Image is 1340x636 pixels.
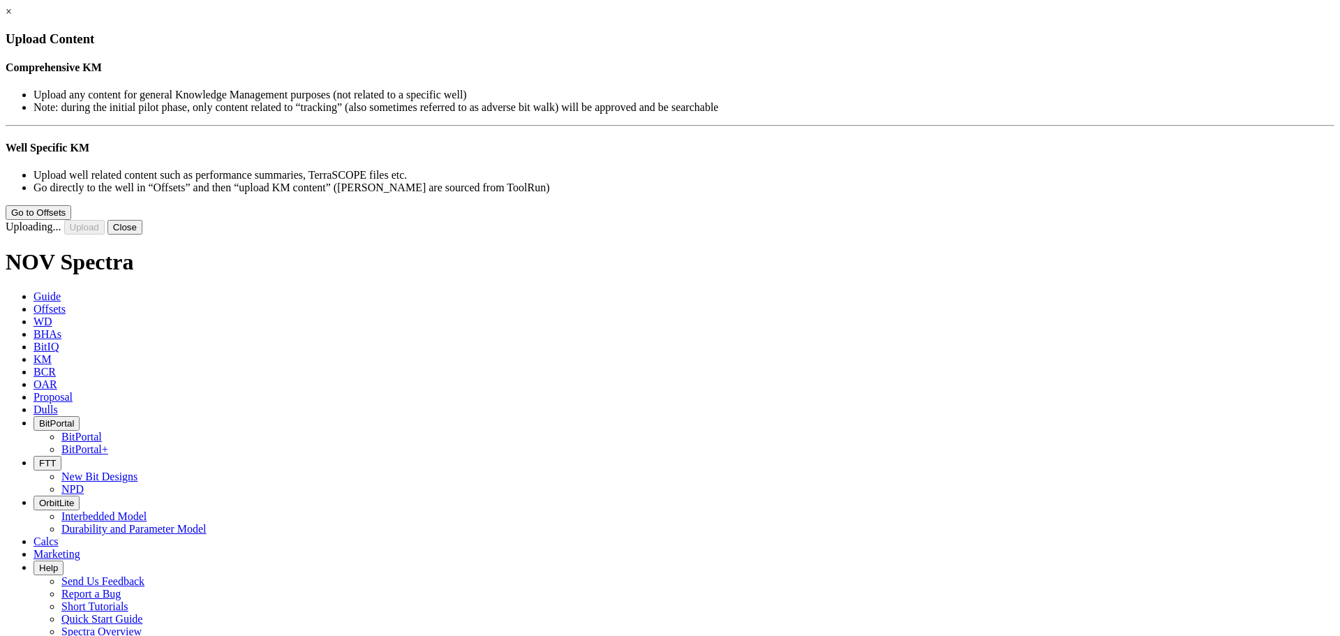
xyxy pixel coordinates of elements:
h4: Comprehensive KM [6,61,1334,74]
span: Dulls [33,404,58,415]
li: Upload well related content such as performance summaries, TerraSCOPE files etc. [33,169,1334,182]
button: Close [107,220,142,235]
button: Go to Offsets [6,205,71,220]
li: Note: during the initial pilot phase, only content related to “tracking” (also sometimes referred... [33,101,1334,114]
span: BitIQ [33,341,59,353]
a: BitPortal+ [61,443,108,455]
span: Calcs [33,535,59,547]
span: Uploading... [6,221,61,232]
span: Guide [33,290,61,302]
span: Offsets [33,303,66,315]
span: KM [33,353,52,365]
a: Quick Start Guide [61,613,142,625]
a: Interbedded Model [61,510,147,522]
span: WD [33,316,52,327]
a: BitPortal [61,431,102,443]
h4: Well Specific KM [6,142,1334,154]
a: Durability and Parameter Model [61,523,207,535]
a: × [6,6,12,17]
a: Report a Bug [61,588,121,600]
button: Upload [64,220,105,235]
h1: NOV Spectra [6,249,1334,275]
li: Upload any content for general Knowledge Management purposes (not related to a specific well) [33,89,1334,101]
a: Short Tutorials [61,600,128,612]
span: BitPortal [39,418,74,429]
span: Upload Content [6,31,94,46]
span: Marketing [33,548,80,560]
span: OAR [33,378,57,390]
span: OrbitLite [39,498,74,508]
li: Go directly to the well in “Offsets” and then “upload KM content” ([PERSON_NAME] are sourced from... [33,182,1334,194]
a: NPD [61,483,84,495]
span: FTT [39,458,56,468]
span: Proposal [33,391,73,403]
a: Send Us Feedback [61,575,144,587]
span: Help [39,563,58,573]
span: BCR [33,366,56,378]
a: New Bit Designs [61,471,137,482]
span: BHAs [33,328,61,340]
